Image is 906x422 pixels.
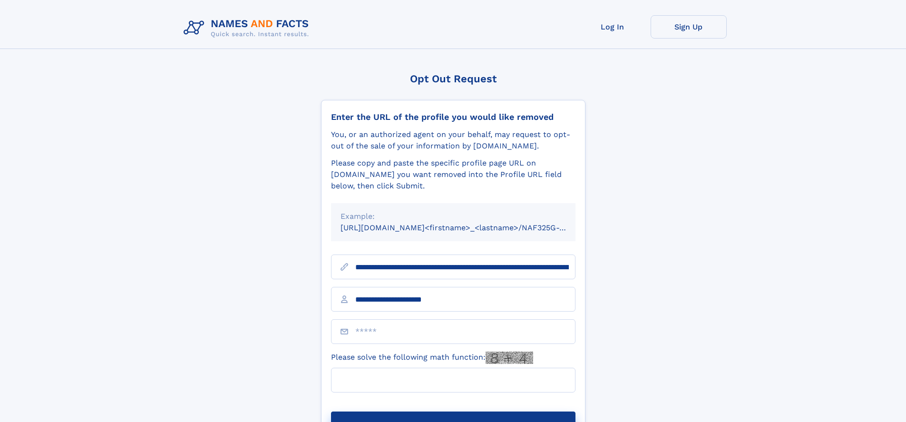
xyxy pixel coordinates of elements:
[575,15,651,39] a: Log In
[341,211,566,222] div: Example:
[331,352,533,364] label: Please solve the following math function:
[180,15,317,41] img: Logo Names and Facts
[331,157,575,192] div: Please copy and paste the specific profile page URL on [DOMAIN_NAME] you want removed into the Pr...
[651,15,727,39] a: Sign Up
[331,129,575,152] div: You, or an authorized agent on your behalf, may request to opt-out of the sale of your informatio...
[331,112,575,122] div: Enter the URL of the profile you would like removed
[321,73,585,85] div: Opt Out Request
[341,223,594,232] small: [URL][DOMAIN_NAME]<firstname>_<lastname>/NAF325G-xxxxxxxx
